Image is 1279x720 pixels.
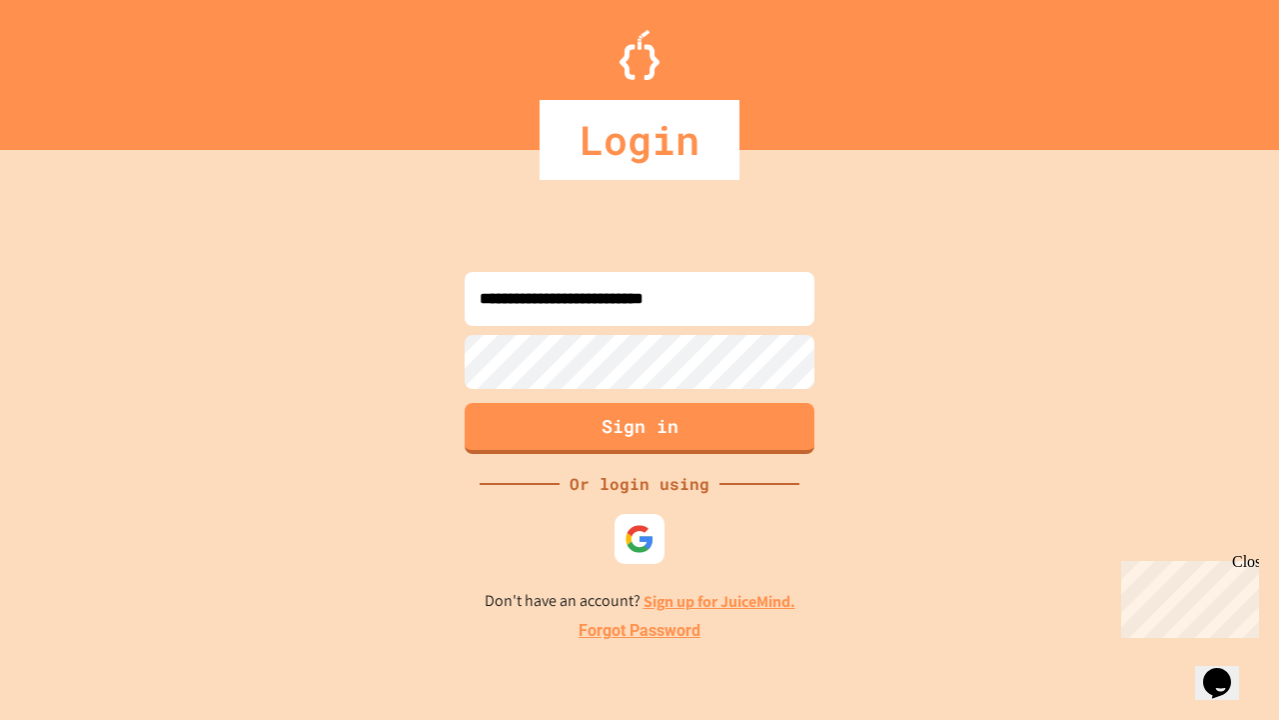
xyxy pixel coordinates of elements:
[485,589,795,614] p: Don't have an account?
[560,472,719,496] div: Or login using
[579,619,700,643] a: Forgot Password
[625,524,654,554] img: google-icon.svg
[620,30,659,80] img: Logo.svg
[8,8,138,127] div: Chat with us now!Close
[465,403,814,454] button: Sign in
[1195,640,1259,700] iframe: chat widget
[1113,553,1259,638] iframe: chat widget
[540,100,739,180] div: Login
[643,591,795,612] a: Sign up for JuiceMind.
